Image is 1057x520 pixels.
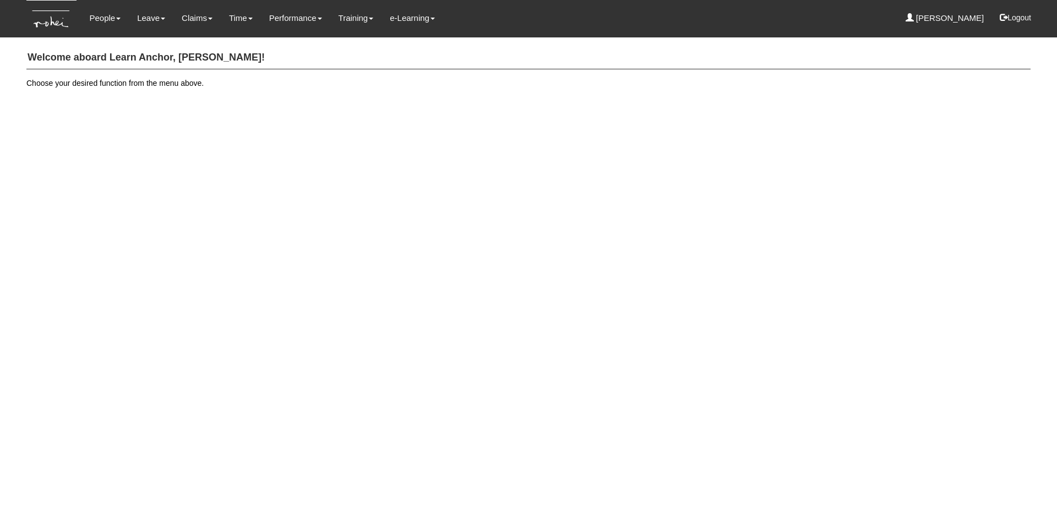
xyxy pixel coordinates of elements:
[89,6,121,31] a: People
[906,6,984,31] a: [PERSON_NAME]
[339,6,374,31] a: Training
[26,1,77,37] img: KTs7HI1dOZG7tu7pUkOpGGQAiEQAiEQAj0IhBB1wtXDg6BEAiBEAiBEAiB4RGIoBtemSRFIRACIRACIRACIdCLQARdL1w5OAR...
[229,6,253,31] a: Time
[269,6,322,31] a: Performance
[992,4,1039,31] button: Logout
[1011,476,1046,509] iframe: chat widget
[182,6,213,31] a: Claims
[137,6,165,31] a: Leave
[26,78,1031,89] p: Choose your desired function from the menu above.
[390,6,435,31] a: e-Learning
[26,47,1031,69] h4: Welcome aboard Learn Anchor, [PERSON_NAME]!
